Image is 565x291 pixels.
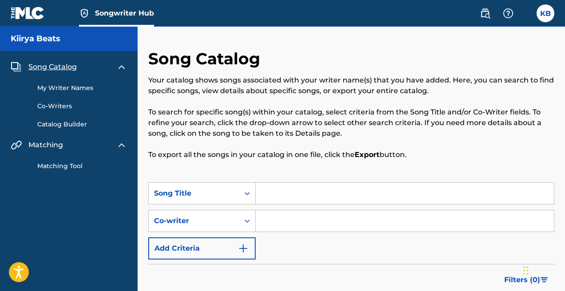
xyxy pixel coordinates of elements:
[37,102,127,111] a: Co-Writers
[148,49,265,69] h2: Song Catalog
[523,257,529,284] div: Drag
[537,4,554,22] div: User Menu
[480,8,490,19] img: search
[116,62,127,72] img: expand
[11,62,21,72] img: Song Catalog
[476,4,494,22] a: Public Search
[504,275,540,285] span: Filters ( 0 )
[11,34,60,44] h5: Kiirya Beats
[522,9,531,18] div: Notifications
[355,150,379,159] strong: Export
[11,62,77,72] a: Song CatalogSong Catalog
[499,269,554,291] button: Filters (0)
[28,62,77,72] span: Song Catalog
[499,4,517,22] div: Help
[148,75,554,96] p: Your catalog shows songs associated with your writer name(s) that you have added. Here, you can s...
[37,120,127,129] a: Catalog Builder
[154,188,234,199] div: Song Title
[148,237,256,260] button: Add Criteria
[37,83,127,93] a: My Writer Names
[148,107,554,139] p: To search for specific song(s) within your catalog, select criteria from the Song Title and/or Co...
[37,161,127,171] a: Matching Tool
[11,7,45,20] img: MLC Logo
[116,140,127,150] img: expand
[95,8,154,18] span: Songwriter Hub
[28,140,63,150] span: Matching
[148,149,554,160] p: To export all the songs in your catalog in one file, click the button.
[154,216,234,226] div: Co-writer
[521,248,565,291] iframe: Chat Widget
[11,140,22,150] img: Matching
[503,8,514,19] img: help
[238,243,249,254] img: 9d2ae6d4665cec9f34b9.svg
[79,8,90,19] img: Top Rightsholder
